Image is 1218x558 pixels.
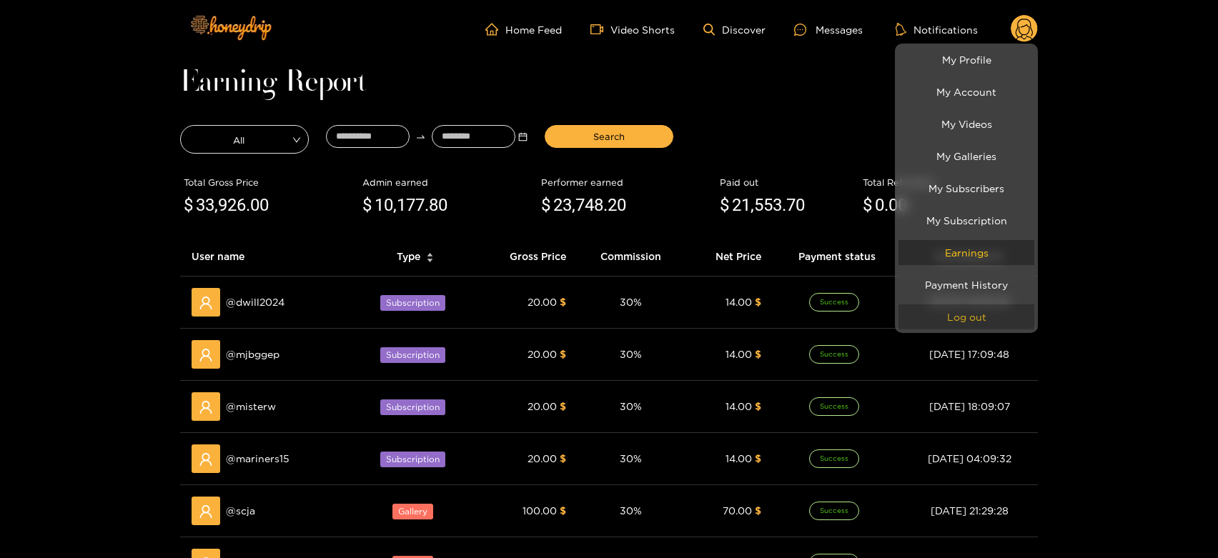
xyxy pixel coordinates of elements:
a: My Videos [898,111,1034,136]
a: My Account [898,79,1034,104]
a: Payment History [898,272,1034,297]
a: My Subscribers [898,176,1034,201]
a: My Subscription [898,208,1034,233]
button: Log out [898,304,1034,329]
a: My Galleries [898,144,1034,169]
a: Earnings [898,240,1034,265]
a: My Profile [898,47,1034,72]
